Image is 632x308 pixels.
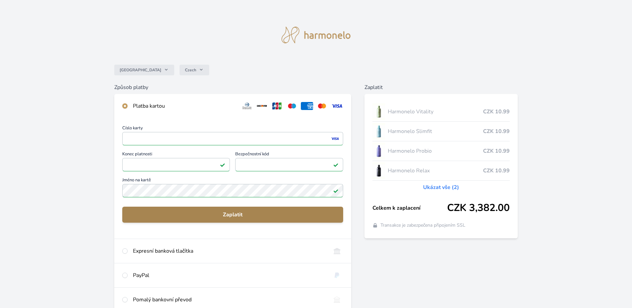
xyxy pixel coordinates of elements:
span: CZK 10.99 [483,167,510,175]
span: Harmonelo Probio [388,147,483,155]
span: CZK 10.99 [483,147,510,155]
a: Ukázat vše (2) [423,183,459,191]
button: Zaplatit [122,207,343,223]
img: Platné pole [333,188,338,193]
span: Číslo karty [122,126,343,132]
span: Harmonelo Slimfit [388,127,483,135]
iframe: Iframe pro bezpečnostní kód [238,160,340,169]
img: CLEAN_VITALITY_se_stinem_x-lo.jpg [372,103,385,120]
span: Harmonelo Vitality [388,108,483,116]
span: Jméno na kartě [122,178,343,184]
img: mc.svg [316,102,328,110]
button: Czech [180,65,209,75]
div: Platba kartou [133,102,236,110]
span: Harmonelo Relax [388,167,483,175]
span: CZK 10.99 [483,127,510,135]
img: diners.svg [241,102,253,110]
button: [GEOGRAPHIC_DATA] [114,65,174,75]
img: logo.svg [282,27,351,43]
h6: Způsob platby [114,83,351,91]
img: Platné pole [220,162,225,167]
img: Platné pole [333,162,338,167]
span: Konec platnosti [122,152,230,158]
h6: Zaplatit [364,83,518,91]
div: Expresní banková tlačítka [133,247,325,255]
span: Bezpečnostní kód [235,152,343,158]
img: paypal.svg [331,271,343,279]
img: visa [330,136,339,142]
span: Zaplatit [128,211,338,219]
span: [GEOGRAPHIC_DATA] [120,67,161,73]
img: jcb.svg [271,102,283,110]
span: Celkem k zaplacení [372,204,447,212]
img: amex.svg [301,102,313,110]
iframe: Iframe pro číslo karty [125,134,340,143]
img: maestro.svg [286,102,298,110]
iframe: Iframe pro datum vypršení platnosti [125,160,227,169]
img: bankTransfer_IBAN.svg [331,296,343,304]
img: CLEAN_RELAX_se_stinem_x-lo.jpg [372,162,385,179]
img: SLIMFIT_se_stinem_x-lo.jpg [372,123,385,140]
div: PayPal [133,271,325,279]
input: Jméno na kartěPlatné pole [122,184,343,197]
img: discover.svg [256,102,268,110]
img: onlineBanking_CZ.svg [331,247,343,255]
img: visa.svg [331,102,343,110]
span: CZK 10.99 [483,108,510,116]
img: CLEAN_PROBIO_se_stinem_x-lo.jpg [372,143,385,159]
span: CZK 3,382.00 [447,202,510,214]
div: Pomalý bankovní převod [133,296,325,304]
span: Transakce je zabezpečena připojením SSL [380,222,465,229]
span: Czech [185,67,196,73]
